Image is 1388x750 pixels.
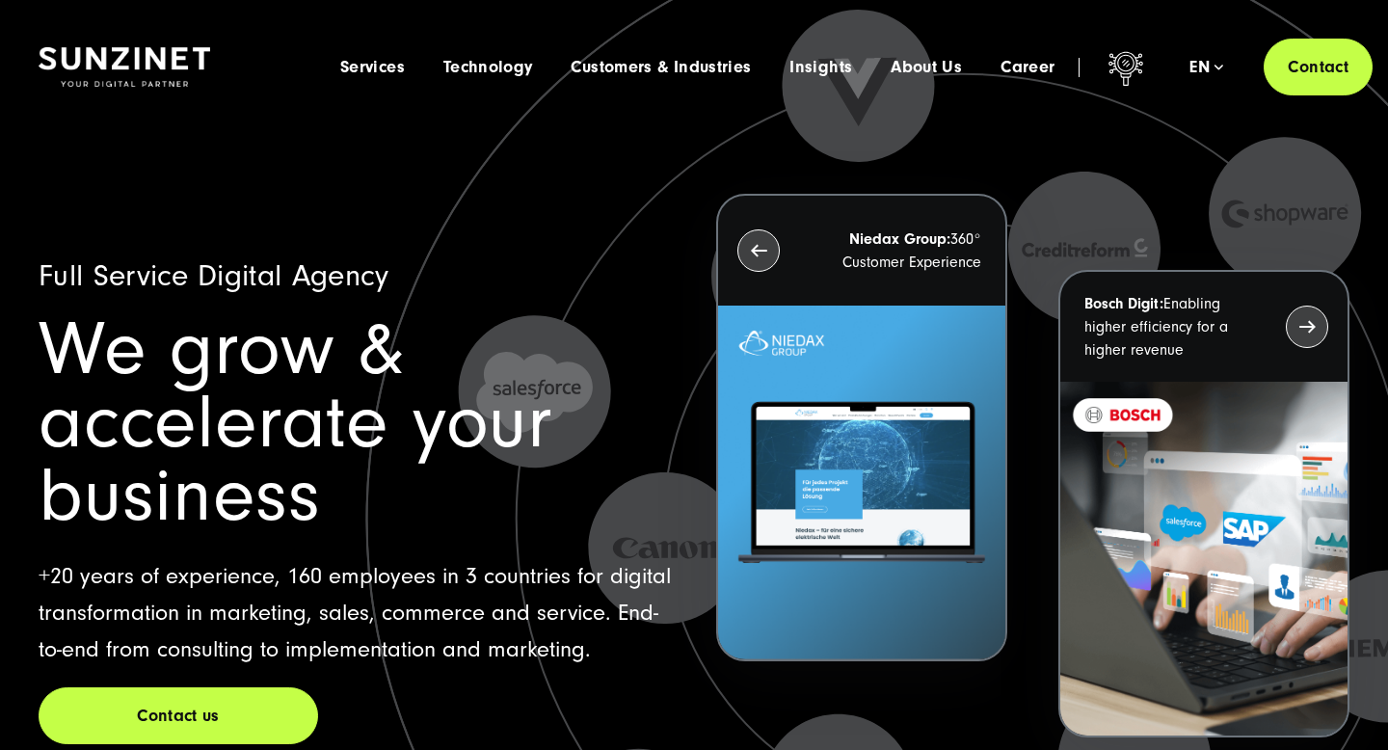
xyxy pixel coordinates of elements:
[1084,292,1251,362] p: Enabling higher efficiency for a higher revenue
[718,306,1005,659] img: Letztes Projekt von Niedax. Ein Laptop auf dem die Niedax Website geöffnet ist, auf blauem Hinter...
[814,228,981,274] p: 360° Customer Experience
[1264,39,1373,95] a: Contact
[1001,58,1054,77] a: Career
[443,58,533,77] a: Technology
[716,194,1007,661] button: Niedax Group:360° Customer Experience Letztes Projekt von Niedax. Ein Laptop auf dem die Niedax W...
[1060,382,1348,736] img: recent-project_BOSCH_2024-03
[891,58,962,77] a: About Us
[39,47,210,88] img: SUNZINET Full Service Digital Agentur
[1189,58,1223,77] div: en
[849,230,950,248] strong: Niedax Group:
[39,258,389,293] span: Full Service Digital Agency
[39,313,672,533] h1: We grow & accelerate your business
[39,687,318,744] a: Contact us
[39,558,672,668] p: +20 years of experience, 160 employees in 3 countries for digital transformation in marketing, sa...
[340,58,405,77] a: Services
[789,58,852,77] a: Insights
[571,58,751,77] a: Customers & Industries
[1058,270,1349,737] button: Bosch Digit:Enabling higher efficiency for a higher revenue recent-project_BOSCH_2024-03
[1084,295,1163,312] strong: Bosch Digit:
